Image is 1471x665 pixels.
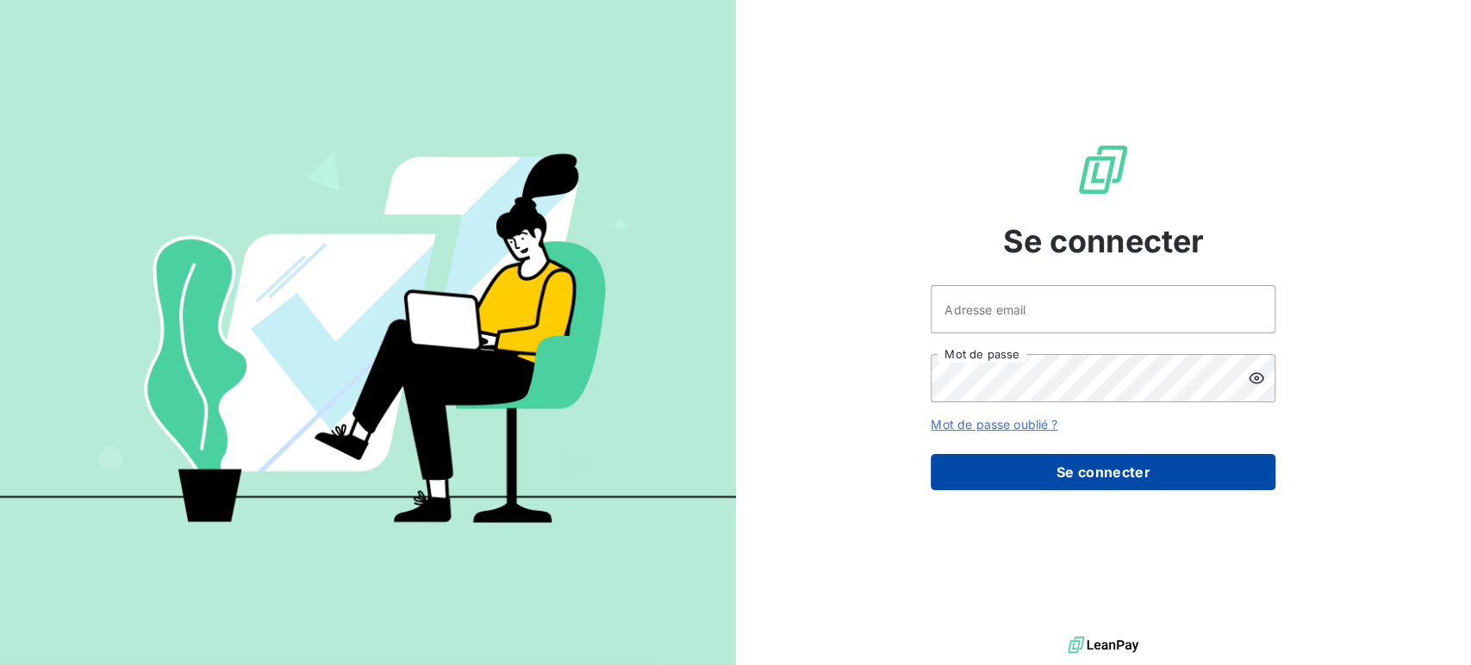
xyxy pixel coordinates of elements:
[931,417,1057,432] a: Mot de passe oublié ?
[931,454,1275,490] button: Se connecter
[1068,632,1138,658] img: logo
[931,285,1275,333] input: placeholder
[1075,142,1131,197] img: Logo LeanPay
[1002,218,1204,264] span: Se connecter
